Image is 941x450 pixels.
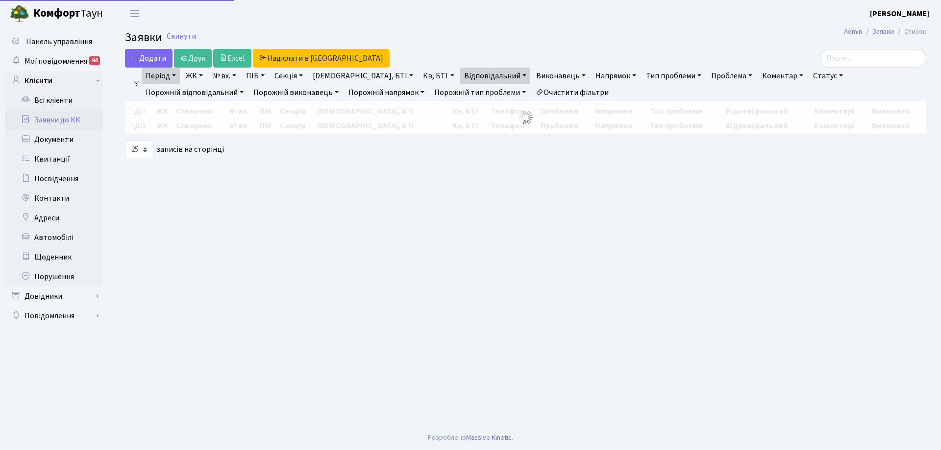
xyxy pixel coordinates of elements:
a: Порожній тип проблеми [430,84,530,101]
a: Тип проблеми [642,68,705,84]
a: Виконавець [532,68,590,84]
div: 94 [89,56,100,65]
a: Коментар [758,68,807,84]
a: Повідомлення [5,306,103,326]
a: Всі клієнти [5,91,103,110]
a: Напрямок [592,68,640,84]
a: № вх. [209,68,240,84]
a: Щоденник [5,247,103,267]
span: Панель управління [26,36,92,47]
a: [DEMOGRAPHIC_DATA], БТІ [309,68,417,84]
a: Кв, БТІ [419,68,458,84]
a: Друк [174,49,212,68]
a: Проблема [707,68,756,84]
a: Excel [213,49,251,68]
span: Таун [33,5,103,22]
a: Посвідчення [5,169,103,189]
a: Довідники [5,286,103,306]
a: Статус [809,68,847,84]
a: Заявки до КК [5,110,103,130]
a: Адреси [5,208,103,228]
span: Мої повідомлення [25,56,87,67]
img: logo.png [10,4,29,24]
a: ПІБ [242,68,269,84]
b: Комфорт [33,5,80,21]
div: Розроблено . [428,432,513,443]
label: записів на сторінці [125,141,224,159]
a: Admin [844,26,862,37]
nav: breadcrumb [829,22,941,42]
span: Заявки [125,29,162,46]
a: Контакти [5,189,103,208]
a: Додати [125,49,173,68]
a: Документи [5,130,103,149]
a: Порожній відповідальний [142,84,248,101]
a: Період [142,68,180,84]
a: Секція [271,68,307,84]
a: Massive Kinetic [466,432,512,443]
a: Клієнти [5,71,103,91]
a: Порожній виконавець [249,84,343,101]
a: [PERSON_NAME] [870,8,929,20]
input: Пошук... [820,49,926,68]
a: Заявки [872,26,894,37]
a: ЖК [182,68,207,84]
a: Панель управління [5,32,103,51]
a: Порожній напрямок [345,84,428,101]
a: Квитанції [5,149,103,169]
a: Порушення [5,267,103,286]
button: Переключити навігацію [123,5,147,22]
a: Очистити фільтри [532,84,613,101]
span: Додати [131,53,166,64]
a: Відповідальний [460,68,530,84]
a: Скинути [167,32,196,41]
li: Список [894,26,926,37]
a: Мої повідомлення94 [5,51,103,71]
b: [PERSON_NAME] [870,8,929,19]
a: Надіслати в [GEOGRAPHIC_DATA] [253,49,390,68]
select: записів на сторінці [125,141,153,159]
a: Автомобілі [5,228,103,247]
img: Обробка... [518,110,534,125]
